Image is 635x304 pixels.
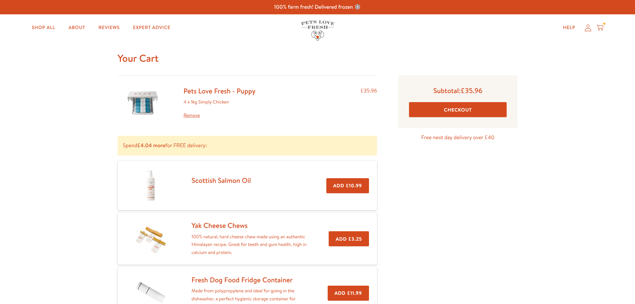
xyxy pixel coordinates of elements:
[192,275,293,285] a: Fresh Dog Food Fridge Container
[192,176,251,185] a: Scottish Salmon Oil
[328,286,369,301] button: Add £11.99
[26,21,60,34] a: Shop All
[329,231,369,246] button: Add £3.25
[118,52,518,65] h1: Your Cart
[128,21,176,34] a: Expert Advice
[409,86,507,95] p: Subtotal:
[461,86,482,95] span: £35.96
[409,102,507,117] button: Checkout
[192,221,248,230] a: Yak Cheese Chews
[184,111,256,119] a: Remove
[360,86,377,120] div: £35.96
[301,20,334,41] img: Pets Love Fresh
[93,21,125,34] a: Reviews
[398,133,517,142] p: Free next day delivery over £40
[558,21,581,34] a: Help
[134,169,167,202] img: Scottish Salmon Oil
[134,222,167,256] img: Yak Cheese Chews
[192,233,308,257] p: 100% natural, hard cheese chew made using an authentic Himalayan recipe. Great for teeth and gum ...
[118,136,377,156] p: Spend for FREE delivery:
[137,142,165,149] b: £4.04 more
[63,21,90,34] a: About
[184,98,256,119] div: 4 x 1kg Simply Chicken
[326,178,369,193] button: Add £10.99
[184,86,256,96] a: Pets Love Fresh - Puppy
